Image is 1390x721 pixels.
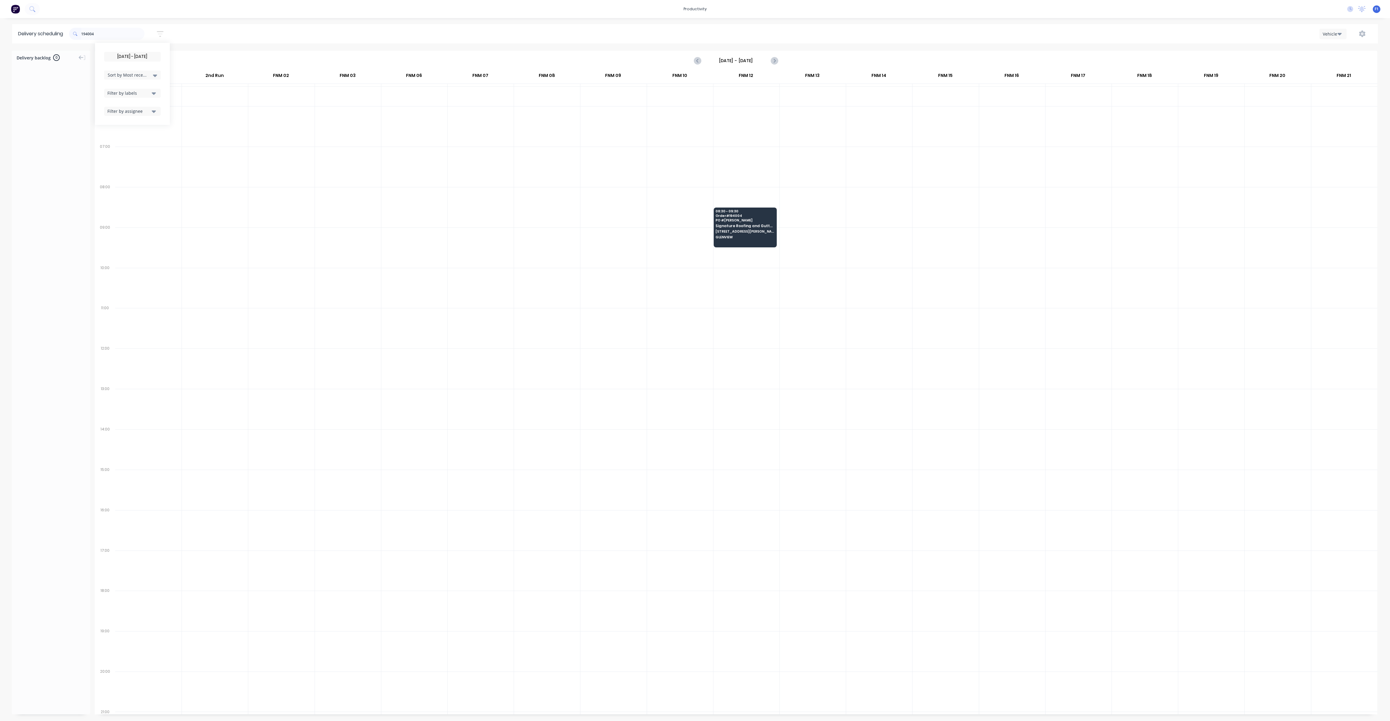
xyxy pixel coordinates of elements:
button: Vehicle [1319,29,1347,39]
div: 10:00 [95,264,115,305]
img: Factory [11,5,20,14]
div: FNM 14 [846,70,912,84]
div: 19:00 [95,627,115,668]
div: 08:00 [95,183,115,224]
div: FNM 20 [1244,70,1310,84]
div: 21:00 [95,708,115,716]
div: FNM 12 [713,70,779,84]
div: FNM 08 [514,70,580,84]
div: FNM 16 [979,70,1045,84]
span: Delivery backlog [17,55,51,61]
div: FNM 07 [447,70,513,84]
div: Delivery scheduling [12,24,69,43]
span: 0 [53,54,60,61]
div: 15:00 [95,466,115,507]
span: PO # [PERSON_NAME] [716,218,774,222]
div: Vehicle [1323,31,1340,37]
div: FNM 18 [1112,70,1178,84]
div: 12:00 [95,345,115,385]
div: 13:00 [95,385,115,426]
span: [STREET_ADDRESS][PERSON_NAME] [716,230,774,233]
div: FNM 02 [248,70,314,84]
div: 20:00 [95,668,115,708]
div: 09:00 [95,224,115,264]
div: FNM 09 [580,70,646,84]
span: GLENVIEW [716,235,774,239]
div: 18:00 [95,587,115,627]
div: Filter by assignee [107,108,150,114]
div: FNM 19 [1178,70,1244,84]
div: FNM 10 [646,70,712,84]
div: FNM 21 [1311,70,1377,84]
span: Sort by Most recent [108,72,147,78]
div: Filter by labels [107,90,150,96]
div: 16:00 [95,507,115,547]
div: 11:00 [95,304,115,345]
div: FNM 13 [779,70,846,84]
div: FNM 03 [314,70,380,84]
div: FNM 06 [381,70,447,84]
input: Required Date [104,52,160,61]
div: FNM 15 [912,70,978,84]
div: 14:00 [95,426,115,466]
div: 2nd Run [182,70,248,84]
div: 07:00 [95,143,115,183]
div: FNM 17 [1045,70,1111,84]
span: 08:30 - 09:30 [716,209,774,213]
div: productivity [681,5,710,14]
div: 17:00 [95,547,115,587]
span: F1 [1375,6,1379,12]
input: Search for orders [81,28,144,40]
span: Signature Roofing and Guttering - DJW Constructions Pty Ltd [716,224,774,228]
span: Order # 194004 [716,214,774,218]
